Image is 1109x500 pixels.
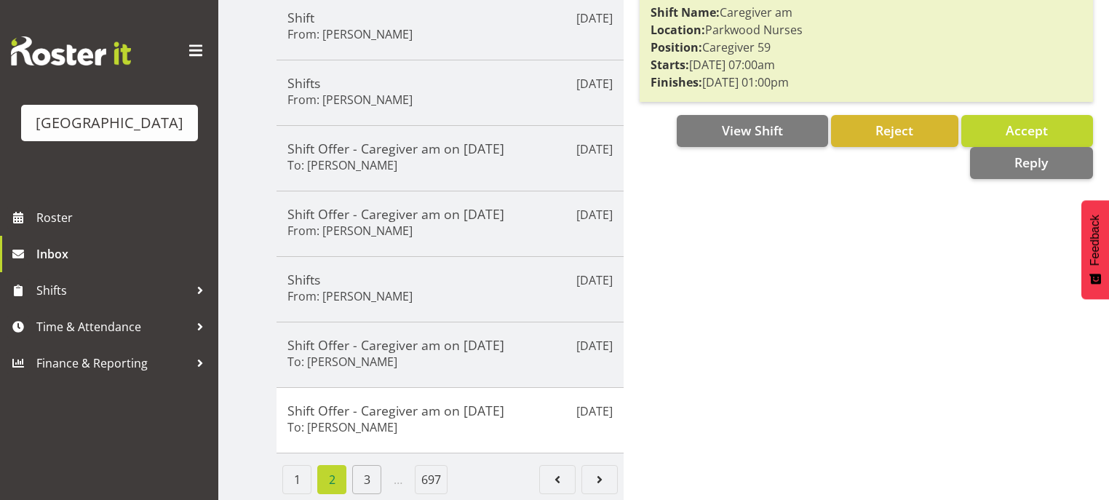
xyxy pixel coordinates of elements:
h5: Shift [287,9,613,25]
p: [DATE] [576,140,613,158]
h5: Shifts [287,75,613,91]
span: Inbox [36,243,211,265]
a: Page 3. [352,465,381,494]
span: Time & Attendance [36,316,189,338]
h6: From: [PERSON_NAME] [287,27,413,41]
p: [DATE] [576,337,613,354]
h6: To: [PERSON_NAME] [287,354,397,369]
button: Reject [831,115,958,147]
p: [DATE] [576,206,613,223]
div: [GEOGRAPHIC_DATA] [36,112,183,134]
strong: Finishes: [651,74,702,90]
p: [DATE] [576,75,613,92]
strong: Position: [651,39,702,55]
h6: From: [PERSON_NAME] [287,92,413,107]
h5: Shift Offer - Caregiver am on [DATE] [287,402,613,418]
h6: From: [PERSON_NAME] [287,289,413,303]
span: Feedback [1089,215,1102,266]
span: Shifts [36,279,189,301]
strong: Shift Name: [651,4,720,20]
h5: Shifts [287,271,613,287]
h5: Shift Offer - Caregiver am on [DATE] [287,206,613,222]
p: [DATE] [576,271,613,289]
strong: Location: [651,22,705,38]
strong: Starts: [651,57,689,73]
p: [DATE] [576,9,613,27]
img: Rosterit website logo [11,36,131,66]
button: View Shift [677,115,827,147]
p: [DATE] [576,402,613,420]
a: Page 1. [282,465,311,494]
h6: From: [PERSON_NAME] [287,223,413,238]
a: Page 3. [581,465,618,494]
span: Finance & Reporting [36,352,189,374]
h5: Shift Offer - Caregiver am on [DATE] [287,140,613,156]
h6: To: [PERSON_NAME] [287,158,397,172]
span: Reply [1014,154,1048,171]
span: View Shift [722,122,783,139]
span: Reject [875,122,913,139]
button: Feedback - Show survey [1081,200,1109,299]
button: Accept [961,115,1093,147]
a: Page 1. [539,465,576,494]
a: Page 697. [415,465,448,494]
span: Roster [36,207,211,229]
span: Accept [1006,122,1048,139]
h5: Shift Offer - Caregiver am on [DATE] [287,337,613,353]
button: Reply [970,147,1093,179]
h6: To: [PERSON_NAME] [287,420,397,434]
